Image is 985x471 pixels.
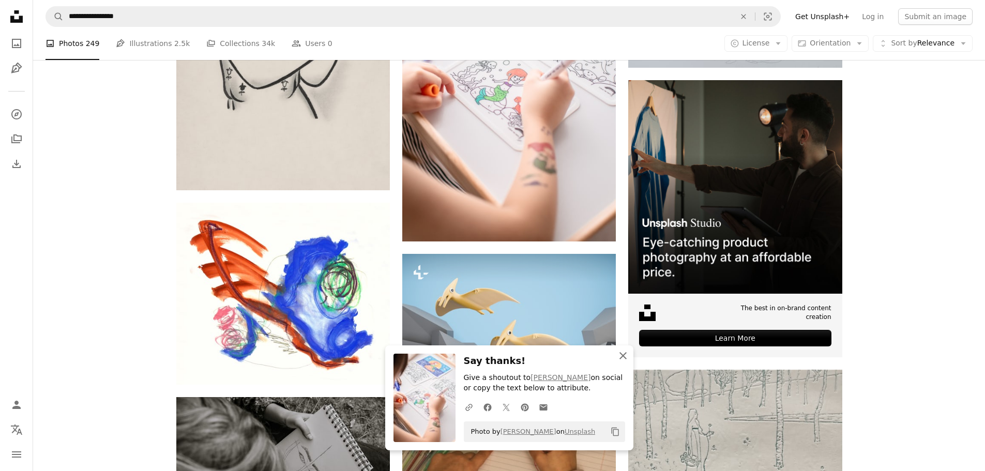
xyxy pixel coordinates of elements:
[6,104,27,125] a: Explore
[46,6,781,27] form: Find visuals sitewide
[856,8,890,25] a: Log in
[789,8,856,25] a: Get Unsplash+
[402,254,616,396] img: Two pterodactyls fly over rocks and water.
[464,373,625,393] p: Give a shoutout to on social or copy the text below to attribute.
[732,7,755,26] button: Clear
[714,304,831,322] span: The best in on-brand content creation
[6,6,27,29] a: Home — Unsplash
[206,27,275,60] a: Collections 34k
[898,8,973,25] button: Submit an image
[628,432,842,441] a: View the photo by The Cleveland Museum of Art
[464,354,625,369] h3: Say thanks!
[607,423,624,440] button: Copy to clipboard
[262,38,275,49] span: 34k
[466,423,596,440] span: Photo by on
[497,397,516,417] a: Share on Twitter
[116,27,190,60] a: Illustrations 2.5k
[6,129,27,149] a: Collections
[534,397,553,417] a: Share over email
[501,428,556,435] a: [PERSON_NAME]
[810,39,851,47] span: Orientation
[565,428,595,435] a: Unsplash
[6,58,27,79] a: Illustrations
[6,419,27,440] button: Language
[6,394,27,415] a: Log in / Sign up
[724,35,788,52] button: License
[755,7,780,26] button: Visual search
[639,330,831,346] div: Learn More
[891,39,917,47] span: Sort by
[516,397,534,417] a: Share on Pinterest
[639,305,656,321] img: file-1631678316303-ed18b8b5cb9cimage
[176,203,390,385] img: A drawing of a red, blue and green object
[292,27,332,60] a: Users 0
[402,76,616,85] a: person drawing on white paper
[873,35,973,52] button: Sort byRelevance
[176,289,390,298] a: A drawing of a red, blue and green object
[46,7,64,26] button: Search Unsplash
[792,35,869,52] button: Orientation
[328,38,332,49] span: 0
[6,154,27,174] a: Download History
[742,39,770,47] span: License
[628,80,842,357] a: The best in on-brand content creationLearn More
[6,444,27,465] button: Menu
[402,320,616,329] a: Two pterodactyls fly over rocks and water.
[531,373,590,382] a: [PERSON_NAME]
[628,80,842,294] img: file-1715714098234-25b8b4e9d8faimage
[174,38,190,49] span: 2.5k
[478,397,497,417] a: Share on Facebook
[6,33,27,54] a: Photos
[891,38,954,49] span: Relevance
